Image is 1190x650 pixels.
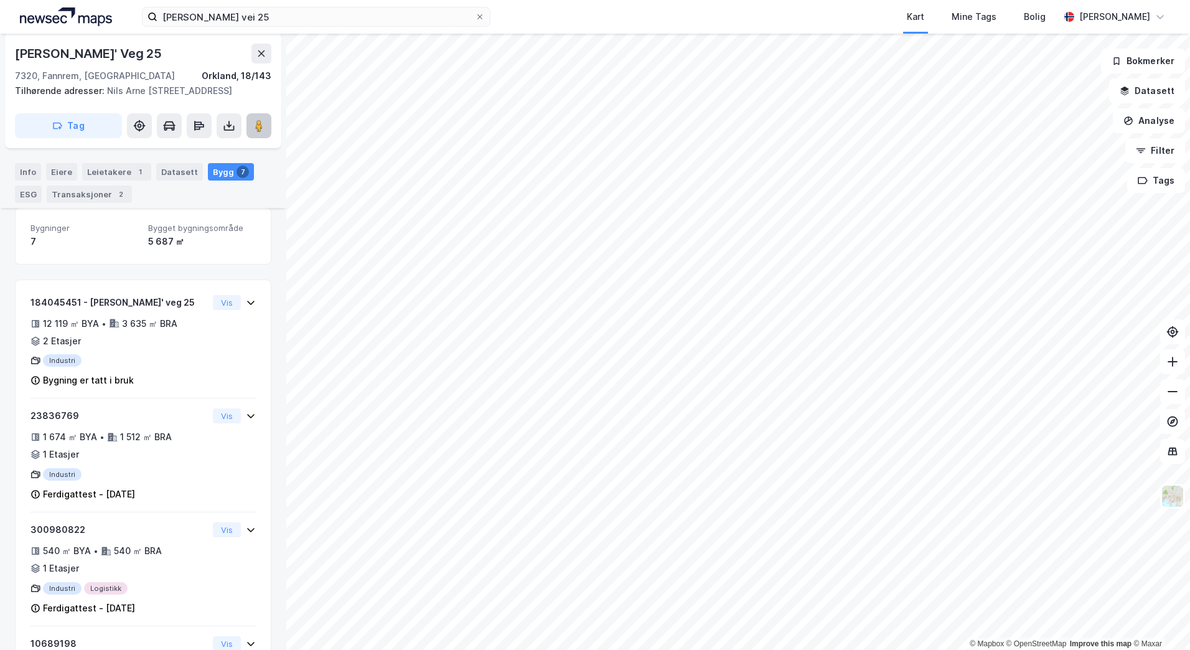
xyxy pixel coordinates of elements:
div: 23836769 [30,408,208,423]
button: Vis [213,522,241,537]
div: Ferdigattest - [DATE] [43,601,135,616]
div: 12 119 ㎡ BYA [43,316,99,331]
button: Filter [1125,138,1185,163]
div: 540 ㎡ BRA [114,544,162,558]
div: 1 [134,166,146,178]
div: 540 ㎡ BYA [43,544,91,558]
div: 2 [115,188,127,200]
div: 1 Etasjer [43,561,79,576]
div: • [101,319,106,329]
div: Orkland, 18/143 [202,68,271,83]
div: 7 [30,234,138,249]
span: Tilhørende adresser: [15,85,107,96]
div: 7320, Fannrem, [GEOGRAPHIC_DATA] [15,68,175,83]
div: Transaksjoner [47,186,132,203]
div: • [93,546,98,556]
div: 300980822 [30,522,208,537]
a: Mapbox [970,639,1004,648]
button: Tags [1127,168,1185,193]
div: [PERSON_NAME]' Veg 25 [15,44,164,64]
div: Ferdigattest - [DATE] [43,487,135,502]
div: • [100,432,105,442]
div: 3 635 ㎡ BRA [122,316,177,331]
div: Bolig [1024,9,1046,24]
button: Tag [15,113,122,138]
div: 7 [237,166,249,178]
div: ESG [15,186,42,203]
div: Nils Arne [STREET_ADDRESS] [15,83,261,98]
div: 1 Etasjer [43,447,79,462]
div: 5 687 ㎡ [148,234,256,249]
input: Søk på adresse, matrikkel, gårdeiere, leietakere eller personer [157,7,475,26]
div: Leietakere [82,163,151,181]
div: Eiere [46,163,77,181]
div: Bygg [208,163,254,181]
div: 1 512 ㎡ BRA [120,430,172,445]
button: Vis [213,295,241,310]
iframe: Chat Widget [1128,590,1190,650]
div: [PERSON_NAME] [1079,9,1150,24]
div: Kart [907,9,924,24]
div: Bygning er tatt i bruk [43,373,134,388]
span: Bygget bygningsområde [148,223,256,233]
div: 184045451 - [PERSON_NAME]' veg 25 [30,295,208,310]
button: Analyse [1113,108,1185,133]
div: Kontrollprogram for chat [1128,590,1190,650]
button: Vis [213,408,241,423]
a: Improve this map [1070,639,1131,648]
img: logo.a4113a55bc3d86da70a041830d287a7e.svg [20,7,112,26]
div: 1 674 ㎡ BYA [43,430,97,445]
button: Bokmerker [1101,49,1185,73]
button: Datasett [1109,78,1185,103]
img: Z [1161,484,1184,508]
div: 2 Etasjer [43,334,81,349]
a: OpenStreetMap [1006,639,1067,648]
span: Bygninger [30,223,138,233]
div: Datasett [156,163,203,181]
div: Info [15,163,41,181]
div: Mine Tags [952,9,996,24]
